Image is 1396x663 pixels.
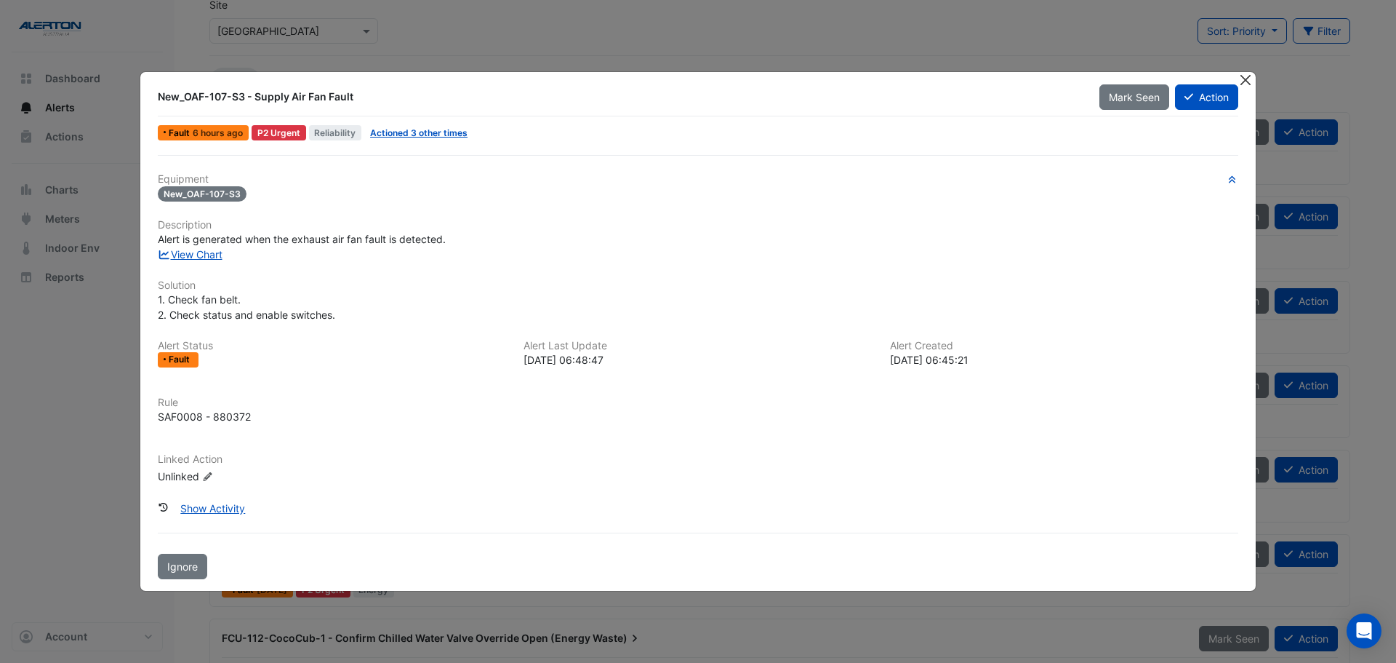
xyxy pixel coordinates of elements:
[890,340,1238,352] h6: Alert Created
[252,125,306,140] div: P2 Urgent
[1109,91,1160,103] span: Mark Seen
[202,471,213,482] fa-icon: Edit Linked Action
[158,293,335,321] span: 1. Check fan belt. 2. Check status and enable switches.
[167,560,198,573] span: Ignore
[309,125,362,140] span: Reliability
[158,554,207,579] button: Ignore
[158,248,222,261] a: View Chart
[523,340,872,352] h6: Alert Last Update
[1237,72,1253,87] button: Close
[158,233,446,245] span: Alert is generated when the exhaust air fan fault is detected.
[169,129,193,138] span: Fault
[158,340,506,352] h6: Alert Status
[158,397,1238,409] h6: Rule
[1175,84,1238,110] button: Action
[158,219,1238,231] h6: Description
[193,127,243,138] span: Fri 15-Aug-2025 06:48 AEST
[370,127,468,138] a: Actioned 3 other times
[158,409,251,424] div: SAF0008 - 880372
[890,352,1238,368] div: [DATE] 06:45:21
[1099,84,1169,110] button: Mark Seen
[158,90,1082,104] div: New_OAF-107-S3 - Supply Air Fan Fault
[158,186,246,202] span: New_OAF-107-S3
[158,279,1238,292] h6: Solution
[1347,614,1381,648] div: Open Intercom Messenger
[171,496,254,521] button: Show Activity
[158,173,1238,186] h6: Equipment
[158,468,332,483] div: Unlinked
[158,453,1238,466] h6: Linked Action
[169,355,193,364] span: Fault
[523,352,872,368] div: [DATE] 06:48:47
